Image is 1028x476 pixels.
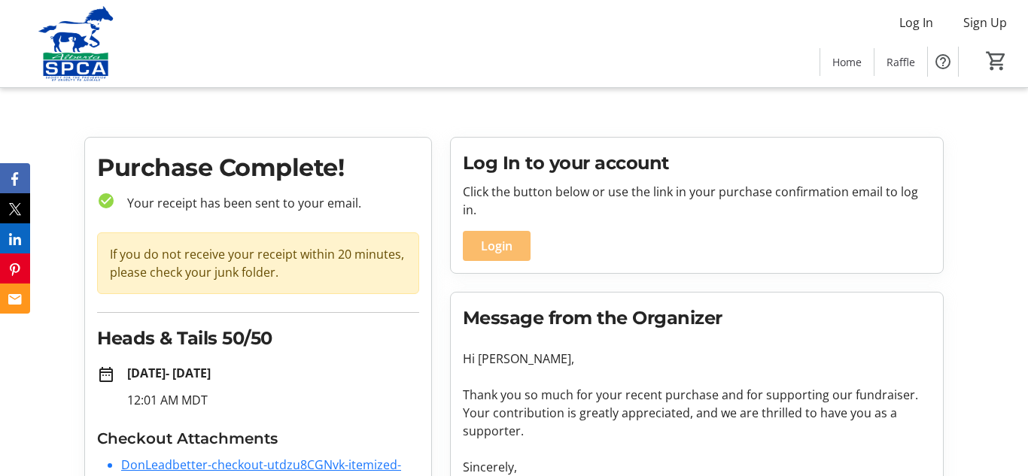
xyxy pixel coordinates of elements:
[481,237,512,255] span: Login
[887,54,915,70] span: Raffle
[963,14,1007,32] span: Sign Up
[115,194,419,212] p: Your receipt has been sent to your email.
[97,427,419,450] h3: Checkout Attachments
[463,386,931,440] p: Thank you so much for your recent purchase and for supporting our fundraiser. Your contribution i...
[928,47,958,77] button: Help
[127,391,419,409] p: 12:01 AM MDT
[463,458,931,476] p: Sincerely,
[832,54,862,70] span: Home
[463,350,931,368] p: Hi [PERSON_NAME],
[97,325,419,352] h2: Heads & Tails 50/50
[97,365,115,384] mat-icon: date_range
[9,6,143,81] img: Alberta SPCA's Logo
[820,48,874,76] a: Home
[463,231,531,261] button: Login
[97,150,419,186] h1: Purchase Complete!
[951,11,1019,35] button: Sign Up
[463,183,931,219] p: Click the button below or use the link in your purchase confirmation email to log in.
[127,365,211,381] strong: [DATE] - [DATE]
[463,305,931,332] h2: Message from the Organizer
[97,192,115,210] mat-icon: check_circle
[899,14,933,32] span: Log In
[983,47,1010,74] button: Cart
[874,48,927,76] a: Raffle
[97,232,419,294] div: If you do not receive your receipt within 20 minutes, please check your junk folder.
[463,150,931,177] h2: Log In to your account
[887,11,945,35] button: Log In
